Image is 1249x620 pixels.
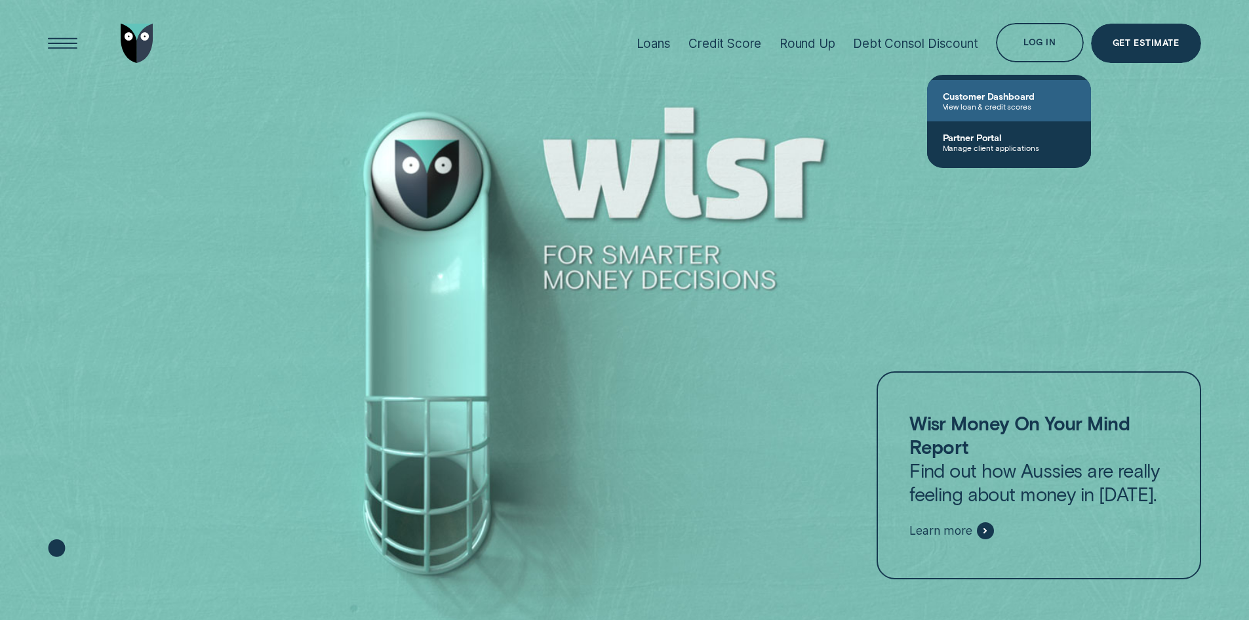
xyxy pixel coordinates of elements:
[943,102,1075,111] span: View loan & credit scores
[909,411,1130,458] strong: Wisr Money On Your Mind Report
[780,36,835,51] div: Round Up
[943,143,1075,152] span: Manage client applications
[909,411,1168,506] p: Find out how Aussies are really feeling about money in [DATE].
[877,371,1200,580] a: Wisr Money On Your Mind ReportFind out how Aussies are really feeling about money in [DATE].Learn...
[121,24,153,63] img: Wisr
[909,524,972,538] span: Learn more
[43,24,83,63] button: Open Menu
[927,80,1091,121] a: Customer DashboardView loan & credit scores
[943,91,1075,102] span: Customer Dashboard
[688,36,761,51] div: Credit Score
[996,23,1083,62] button: Log in
[637,36,671,51] div: Loans
[1091,24,1201,63] a: Get Estimate
[927,121,1091,163] a: Partner PortalManage client applications
[853,36,978,51] div: Debt Consol Discount
[943,132,1075,143] span: Partner Portal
